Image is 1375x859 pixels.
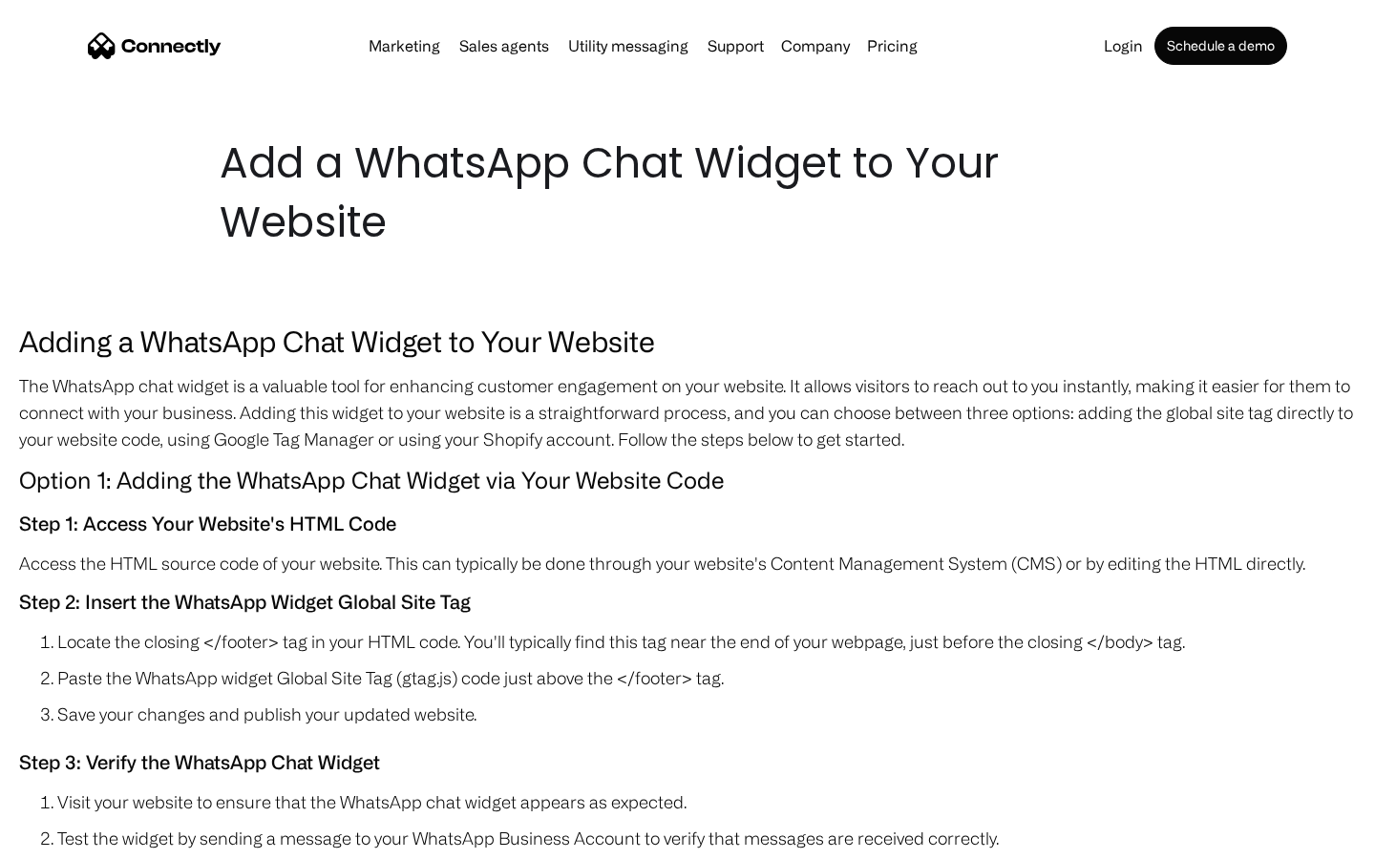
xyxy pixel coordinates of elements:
[19,319,1356,363] h3: Adding a WhatsApp Chat Widget to Your Website
[38,826,115,852] ul: Language list
[361,38,448,53] a: Marketing
[19,372,1356,452] p: The WhatsApp chat widget is a valuable tool for enhancing customer engagement on your website. It...
[19,550,1356,576] p: Access the HTML source code of your website. This can typically be done through your website's Co...
[57,825,1356,851] li: Test the widget by sending a message to your WhatsApp Business Account to verify that messages ar...
[19,508,1356,540] h5: Step 1: Access Your Website's HTML Code
[19,826,115,852] aside: Language selected: English
[781,32,850,59] div: Company
[452,38,557,53] a: Sales agents
[19,462,1356,498] h4: Option 1: Adding the WhatsApp Chat Widget via Your Website Code
[1096,38,1151,53] a: Login
[220,134,1155,252] h1: Add a WhatsApp Chat Widget to Your Website
[700,38,772,53] a: Support
[1154,27,1287,65] a: Schedule a demo
[57,664,1356,691] li: Paste the WhatsApp widget Global Site Tag (gtag.js) code just above the </footer> tag.
[57,628,1356,655] li: Locate the closing </footer> tag in your HTML code. You'll typically find this tag near the end o...
[19,746,1356,779] h5: Step 3: Verify the WhatsApp Chat Widget
[859,38,925,53] a: Pricing
[561,38,696,53] a: Utility messaging
[57,788,1356,815] li: Visit your website to ensure that the WhatsApp chat widget appears as expected.
[19,586,1356,618] h5: Step 2: Insert the WhatsApp Widget Global Site Tag
[57,701,1356,727] li: Save your changes and publish your updated website.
